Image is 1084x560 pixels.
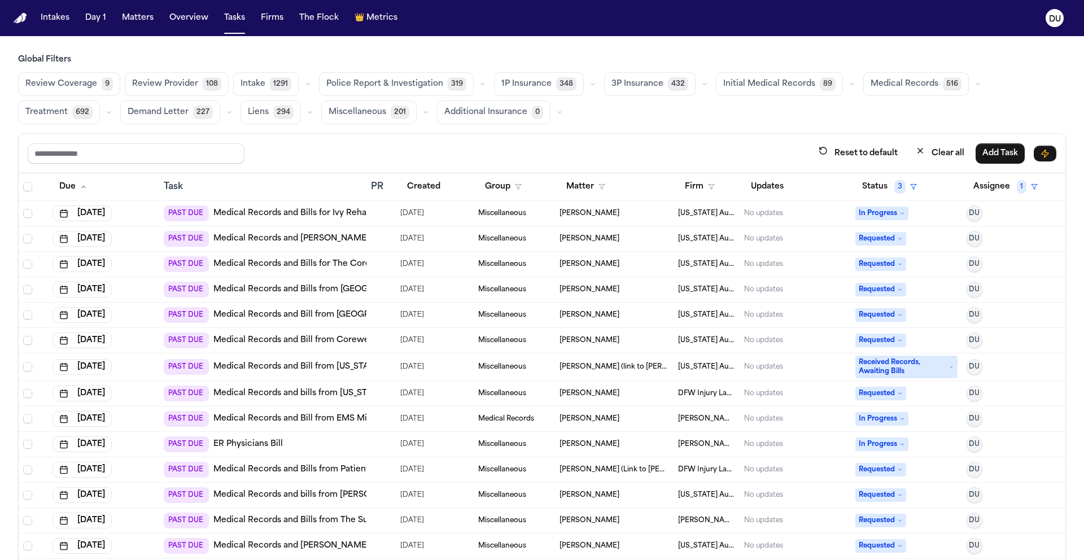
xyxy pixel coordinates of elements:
button: DU [967,462,982,478]
span: DU [969,362,980,371]
button: [DATE] [53,487,112,503]
button: Matters [117,8,158,28]
span: Review Coverage [25,78,97,90]
a: Tasks [220,8,250,28]
span: 8/25/2025, 5:47:55 PM [400,307,424,323]
button: [DATE] [53,359,112,375]
span: Michigan Auto Law [678,541,736,550]
button: DU [967,256,982,272]
span: In Progress [855,207,908,220]
span: Miscellaneous [478,336,526,345]
a: Medical Records and Bill from [US_STATE] Pain Management Consultants [213,361,508,373]
span: 201 [391,106,409,119]
button: [DATE] [53,436,112,452]
button: [DATE] [53,538,112,554]
span: crown [355,12,364,24]
span: Miscellaneous [478,209,526,218]
a: Medical Records and Bills for Ivy Rehab Physical Therapy - [PERSON_NAME] [213,208,518,219]
span: Requested [855,539,906,553]
span: PAST DUE [164,282,209,297]
a: Medical Records and Bills from The Surgery Center at [GEOGRAPHIC_DATA] (Follow Up) [213,515,570,526]
span: Select all [23,182,32,191]
span: PAST DUE [164,487,209,503]
span: 8/20/2025, 7:36:46 AM [400,487,424,503]
button: [DATE] [53,256,112,272]
span: Michigan Auto Law [678,491,736,500]
button: Intakes [36,8,74,28]
a: Medical Records and [PERSON_NAME] from [PERSON_NAME]-GoHealth Urgent Care [213,233,556,244]
span: Select row [23,541,32,550]
span: Morgan Law Group [678,414,736,423]
div: No updates [744,336,783,345]
span: Requested [855,308,906,322]
span: Miscellaneous [478,362,526,371]
button: [DATE] [53,462,112,478]
span: DU [969,310,980,320]
button: DU [967,436,982,452]
span: Requested [855,463,906,476]
a: Medical Records and bills from [PERSON_NAME] [PERSON_NAME] Family Medicine - [GEOGRAPHIC_DATA] [213,489,645,501]
span: 0 [532,106,543,119]
div: No updates [744,414,783,423]
span: Medical Records [478,414,534,423]
span: Francois Fleming [560,285,619,294]
span: Received Records, Awaiting Bills [855,356,958,378]
div: No updates [744,465,783,474]
button: [DATE] [53,205,112,221]
span: Miscellaneous [478,440,526,449]
span: 3 [894,180,906,194]
span: Francois Fleming [560,234,619,243]
div: No updates [744,234,783,243]
button: DU [967,538,982,554]
button: DU [967,205,982,221]
span: Morgan Law Group [678,516,736,525]
span: 1P Insurance [501,78,552,90]
span: Miscellaneous [478,389,526,398]
span: DFW Injury Lawyers [678,465,736,474]
a: Medical Records and Bill from [GEOGRAPHIC_DATA][PERSON_NAME] [213,309,494,321]
span: DU [969,234,980,243]
button: DU [967,513,982,528]
span: 9 [102,77,113,91]
span: DFW Injury Lawyers [678,389,736,398]
span: Daniel Santana [560,516,619,525]
span: Select row [23,491,32,500]
a: Overview [165,8,213,28]
span: PAST DUE [164,307,209,323]
button: Medical Records516 [863,72,969,96]
button: Police Report & Investigation319 [319,72,474,96]
span: DU [969,209,980,218]
button: Reset to default [812,143,904,164]
span: PAST DUE [164,411,209,427]
div: No updates [744,516,783,525]
a: Home [14,13,27,24]
button: DU [967,487,982,503]
span: Shamar Brown [560,260,619,269]
span: Select row [23,362,32,371]
span: DU [969,541,980,550]
a: Medical Records and bills from [US_STATE][GEOGRAPHIC_DATA][PERSON_NAME] [GEOGRAPHIC_DATA] [213,388,633,399]
a: ER Physicians Bill [213,439,283,450]
span: 432 [668,77,688,91]
span: 8/28/2025, 10:55:25 AM [400,411,424,427]
span: Carlton Riden (Link to Jamesetta Riden) [560,465,669,474]
span: 8/25/2025, 2:09:09 PM [400,359,424,375]
span: DU [969,389,980,398]
span: Requested [855,232,906,246]
span: 9/2/2025, 3:18:10 PM [400,386,424,401]
span: PAST DUE [164,231,209,247]
button: [DATE] [53,282,112,297]
span: Select row [23,336,32,345]
button: Firm [678,177,722,197]
span: PAST DUE [164,462,209,478]
span: 294 [273,106,294,119]
button: DU [967,386,982,401]
span: 1291 [270,77,291,91]
button: Matter [560,177,612,197]
div: No updates [744,310,783,320]
button: Group [478,177,528,197]
button: DU [967,282,982,297]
